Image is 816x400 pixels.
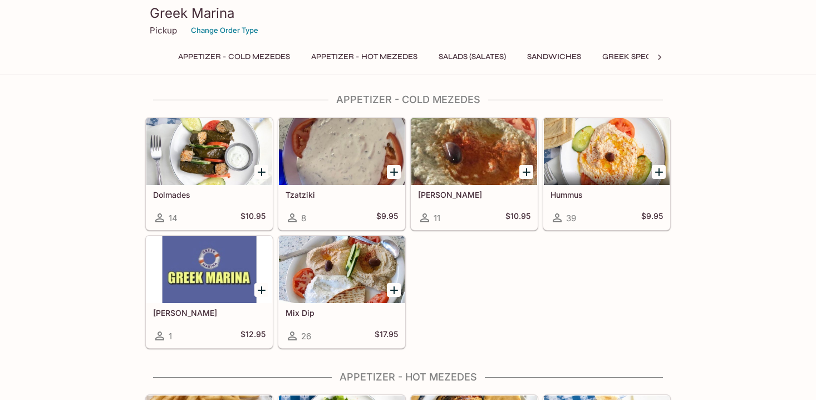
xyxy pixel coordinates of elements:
button: Appetizer - Cold Mezedes [172,49,296,65]
h5: $9.95 [376,211,398,225]
h5: Dolmades [153,190,266,199]
h5: $9.95 [641,211,663,225]
button: Sandwiches [521,49,587,65]
button: Greek Specialties [596,49,685,65]
button: Add Tamara Salata [254,283,268,297]
a: Mix Dip26$17.95 [278,236,405,348]
h5: $10.95 [505,211,530,225]
a: Tzatziki8$9.95 [278,118,405,230]
h5: [PERSON_NAME] [153,308,266,318]
p: Pickup [150,25,177,36]
button: Add Hummus [652,165,666,179]
h5: $10.95 [240,211,266,225]
div: Baba Ghanouj [411,118,537,185]
span: 1 [169,331,172,342]
span: 8 [301,213,306,223]
span: 11 [434,213,440,223]
a: [PERSON_NAME]11$10.95 [411,118,538,230]
h5: $12.95 [240,329,266,343]
h4: Appetizer - Hot Mezedes [145,371,671,383]
button: Add Baba Ghanouj [519,165,533,179]
h4: Appetizer - Cold Mezedes [145,94,671,106]
a: Dolmades14$10.95 [146,118,273,230]
div: Hummus [544,118,670,185]
button: Add Mix Dip [387,283,401,297]
button: Salads (Salates) [432,49,512,65]
h5: Mix Dip [286,308,398,318]
div: Dolmades [146,118,272,185]
button: Change Order Type [186,22,263,39]
h5: $17.95 [375,329,398,343]
h5: [PERSON_NAME] [418,190,530,199]
button: Appetizer - Hot Mezedes [305,49,424,65]
a: [PERSON_NAME]1$12.95 [146,236,273,348]
div: Mix Dip [279,236,405,303]
button: Add Dolmades [254,165,268,179]
h3: Greek Marina [150,4,666,22]
a: Hummus39$9.95 [543,118,670,230]
button: Add Tzatziki [387,165,401,179]
h5: Hummus [550,190,663,199]
h5: Tzatziki [286,190,398,199]
div: Tamara Salata [146,236,272,303]
div: Tzatziki [279,118,405,185]
span: 39 [566,213,576,223]
span: 14 [169,213,178,223]
span: 26 [301,331,311,342]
